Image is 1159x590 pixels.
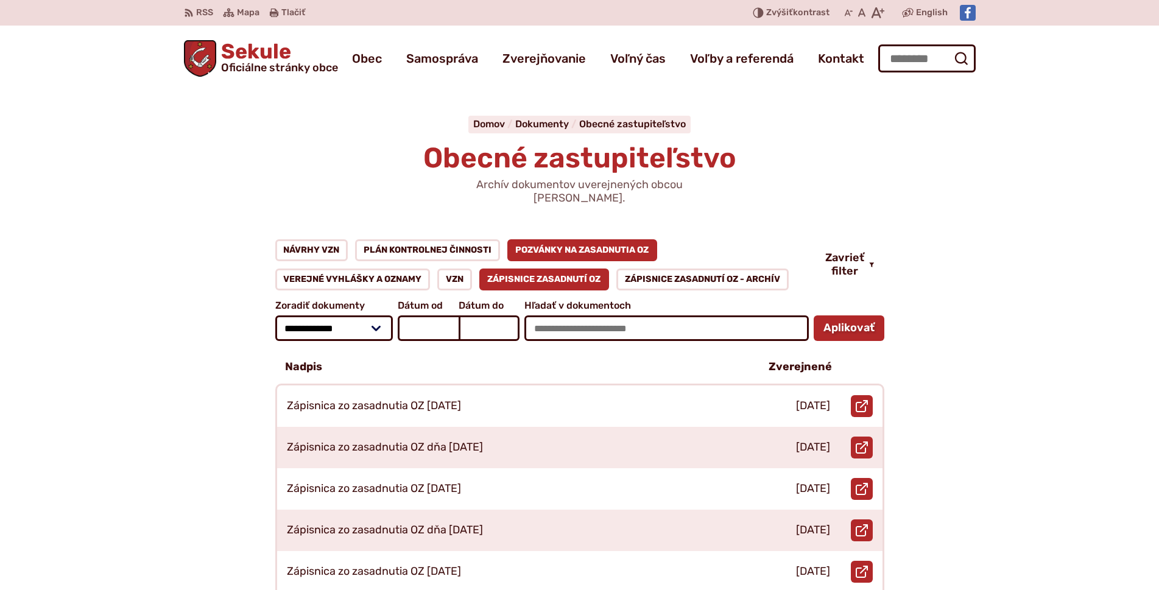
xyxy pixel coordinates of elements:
span: Sekule [216,41,338,73]
a: Logo Sekule, prejsť na domovskú stránku. [184,40,339,77]
span: English [916,5,948,20]
span: Dokumenty [515,118,569,130]
p: [DATE] [796,524,830,537]
p: Zápisnica zo zasadnutia OZ [DATE] [287,399,461,413]
span: Oficiálne stránky obce [221,62,338,73]
p: Zverejnené [769,360,832,374]
span: Obecné zastupiteľstvo [423,141,736,175]
a: Zverejňovanie [502,41,586,76]
span: Dátum do [459,300,520,311]
a: Kontakt [818,41,864,76]
select: Zoradiť dokumenty [275,315,393,341]
p: Zápisnica zo zasadnutia OZ dňa [DATE] [287,524,483,537]
a: Zápisnice zasadnutí OZ [479,269,610,290]
a: Samospráva [406,41,478,76]
a: Návrhy VZN [275,239,348,261]
a: Dokumenty [515,118,579,130]
a: Pozvánky na zasadnutia OZ [507,239,658,261]
input: Dátum do [459,315,520,341]
a: Voľby a referendá [690,41,794,76]
p: Nadpis [285,360,322,374]
a: Plán kontrolnej činnosti [355,239,500,261]
p: Archív dokumentov uverejnených obcou [PERSON_NAME]. [434,178,726,205]
a: Domov [473,118,515,130]
img: Prejsť na Facebook stránku [960,5,976,21]
span: Tlačiť [281,8,305,18]
a: Verejné vyhlášky a oznamy [275,269,431,290]
span: kontrast [766,8,830,18]
p: Zápisnica zo zasadnutia OZ [DATE] [287,565,461,578]
input: Hľadať v dokumentoch [524,315,808,341]
p: Zápisnica zo zasadnutia OZ dňa [DATE] [287,441,483,454]
a: VZN [437,269,472,290]
span: Mapa [237,5,259,20]
a: Obecné zastupiteľstvo [579,118,686,130]
span: Zoradiť dokumenty [275,300,393,311]
a: English [914,5,950,20]
span: Zvýšiť [766,7,793,18]
button: Zavrieť filter [816,251,884,278]
span: Zavrieť filter [825,251,864,278]
img: Prejsť na domovskú stránku [184,40,217,77]
p: [DATE] [796,399,830,413]
p: [DATE] [796,441,830,454]
span: Hľadať v dokumentoch [524,300,808,311]
span: Domov [473,118,505,130]
p: [DATE] [796,565,830,578]
span: RSS [196,5,213,20]
p: Zápisnica zo zasadnutia OZ [DATE] [287,482,461,496]
p: [DATE] [796,482,830,496]
a: Obec [352,41,382,76]
button: Aplikovať [814,315,884,341]
a: Zápisnice zasadnutí OZ - ARCHÍV [616,269,789,290]
input: Dátum od [398,315,459,341]
span: Dátum od [398,300,459,311]
a: Voľný čas [610,41,666,76]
